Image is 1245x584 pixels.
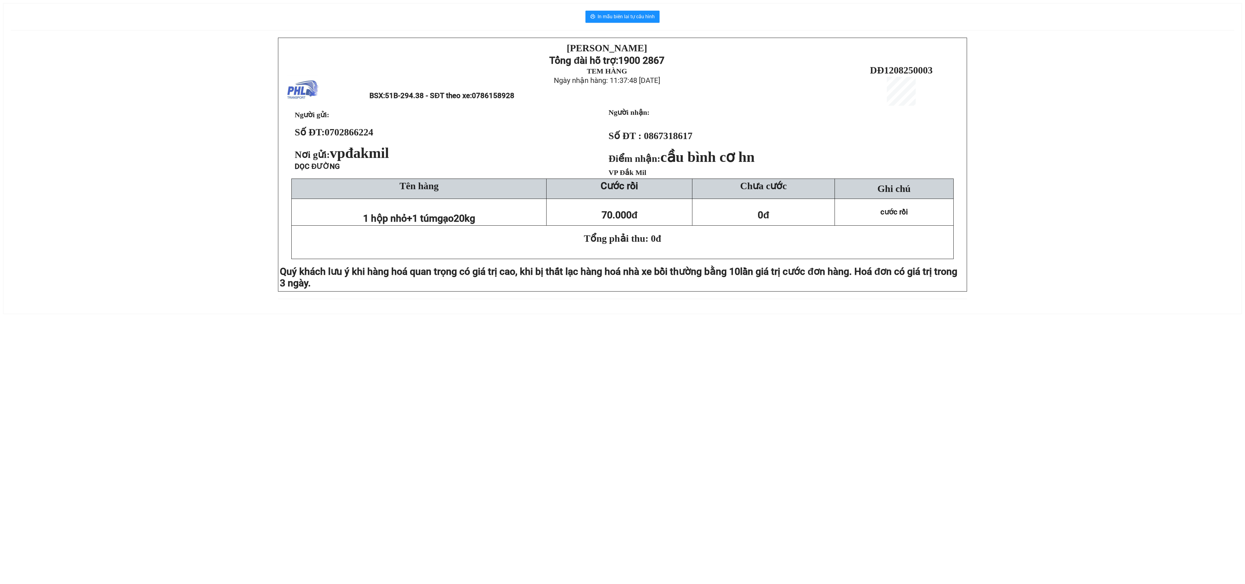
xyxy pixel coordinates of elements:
[325,127,373,138] span: 0702866224
[660,149,755,165] span: cầu bình cơ hn
[549,55,618,66] strong: Tổng đài hỗ trợ:
[609,153,755,164] strong: Điểm nhận:
[644,130,692,141] span: 0867318617
[295,111,329,119] span: Người gửi:
[870,65,933,76] span: DĐ1208250003
[602,209,638,221] span: 70.000đ
[280,266,957,289] span: lần giá trị cước đơn hàng. Hoá đơn có giá trị trong 3 ngày.
[740,180,787,191] span: Chưa cước
[287,75,318,106] img: logo
[12,17,68,40] strong: Tổng đài hỗ trợ:
[585,11,660,23] button: printerIn mẫu biên lai tự cấu hình
[369,91,514,100] span: BSX:
[554,76,660,85] span: Ngày nhận hàng: 11:37:48 [DATE]
[363,213,475,224] span: 1 hộp nhỏ+1 túmgạo20kg
[295,127,373,138] strong: Số ĐT:
[587,67,627,75] strong: TEM HÀNG
[400,180,439,191] span: Tên hàng
[618,55,664,66] strong: 1900 2867
[609,169,646,176] span: VP Đắk Mil
[567,43,647,53] strong: [PERSON_NAME]
[609,108,650,116] strong: Người nhận:
[472,91,514,100] span: 0786158928
[295,162,340,171] span: DỌC ĐƯỜNG
[609,130,641,141] strong: Số ĐT :
[601,180,638,192] strong: Cước rồi
[27,29,74,40] strong: 1900 2867
[758,209,769,221] span: 0đ
[598,13,655,20] span: In mẫu biên lai tự cấu hình
[590,14,595,20] span: printer
[23,41,63,49] strong: TEM HÀNG
[330,145,389,161] span: vpđakmil
[280,266,740,277] span: Quý khách lưu ý khi hàng hoá quan trọng có giá trị cao, khi bị thất lạc hàng hoá nhà xe bồi thườn...
[877,183,911,194] span: Ghi chú
[3,5,83,16] strong: [PERSON_NAME]
[385,91,514,100] span: 51B-294.38 - SĐT theo xe:
[880,208,908,216] span: cước rồi
[584,233,661,244] span: Tổng phải thu: 0đ
[295,149,391,160] span: Nơi gửi:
